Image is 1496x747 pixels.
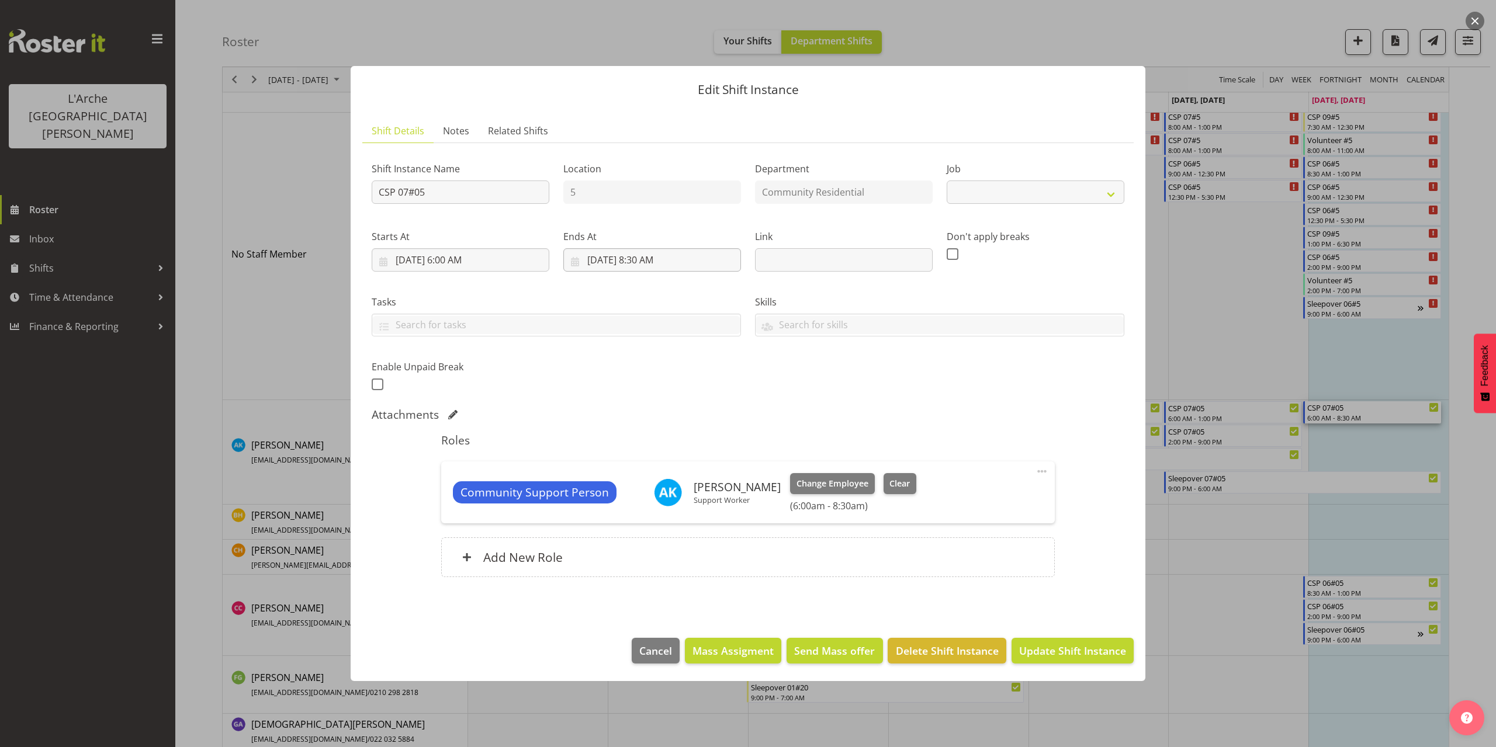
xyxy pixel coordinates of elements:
button: Feedback - Show survey [1474,333,1496,413]
h6: [PERSON_NAME] [694,481,781,494]
label: Job [947,162,1124,176]
label: Location [563,162,741,176]
img: aman-kaur11087.jpg [654,478,682,506]
span: Change Employee [797,477,868,490]
h5: Attachments [372,408,439,422]
span: Shift Details [372,124,424,138]
h6: Add New Role [483,550,563,565]
input: Search for skills [756,316,1124,334]
span: Related Shifts [488,124,548,138]
span: Send Mass offer [794,643,875,658]
button: Send Mass offer [787,638,882,663]
button: Cancel [632,638,680,663]
span: Notes [443,124,469,138]
label: Department [755,162,933,176]
h6: (6:00am - 8:30am) [790,500,916,512]
span: Clear [889,477,910,490]
label: Don't apply breaks [947,230,1124,244]
span: Mass Assigment [692,643,774,658]
p: Edit Shift Instance [362,84,1134,96]
img: help-xxl-2.png [1461,712,1473,724]
input: Click to select... [372,248,549,272]
label: Shift Instance Name [372,162,549,176]
button: Update Shift Instance [1012,638,1134,663]
label: Starts At [372,230,549,244]
button: Change Employee [790,473,875,494]
button: Clear [884,473,917,494]
label: Link [755,230,933,244]
span: Community Support Person [460,484,609,501]
span: Cancel [639,643,672,658]
span: Delete Shift Instance [896,643,999,658]
input: Shift Instance Name [372,180,549,204]
button: Mass Assigment [685,638,781,663]
label: Skills [755,295,1124,309]
label: Ends At [563,230,741,244]
label: Enable Unpaid Break [372,360,549,374]
p: Support Worker [694,495,781,505]
input: Search for tasks [372,316,740,334]
h5: Roles [441,433,1054,447]
span: Update Shift Instance [1019,643,1126,658]
span: Feedback [1480,345,1490,386]
input: Click to select... [563,248,741,272]
button: Delete Shift Instance [888,638,1006,663]
label: Tasks [372,295,741,309]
